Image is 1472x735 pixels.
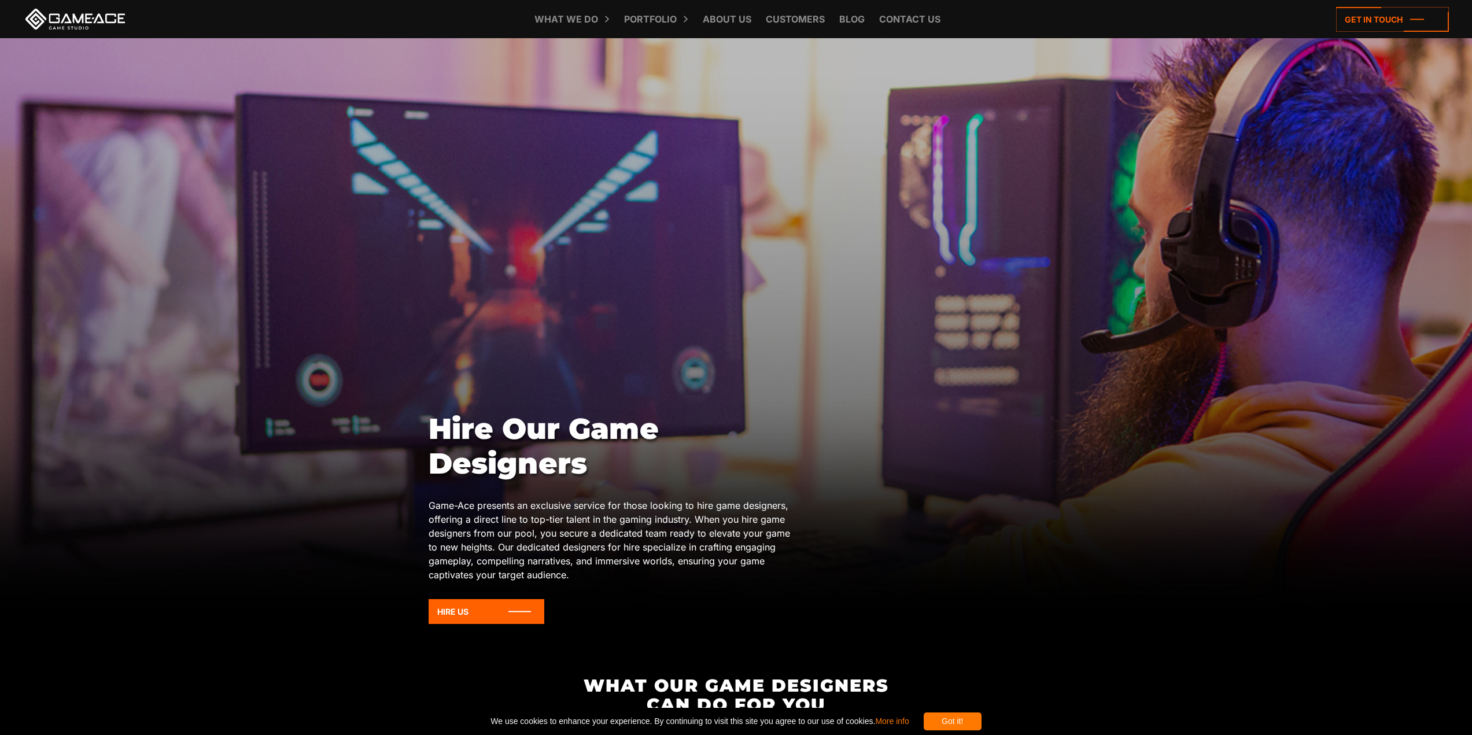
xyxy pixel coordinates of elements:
h1: Hire Our Game Designers [429,412,798,481]
p: Game-Ace presents an exclusive service for those looking to hire game designers, offering a direc... [429,498,798,582]
div: Got it! [924,712,982,730]
span: We use cookies to enhance your experience. By continuing to visit this site you agree to our use ... [490,712,909,730]
a: Hire Us [429,599,544,624]
a: Get in touch [1336,7,1449,32]
h2: What Our Game Designers Can Do for You [428,676,1044,714]
a: More info [875,716,909,726]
